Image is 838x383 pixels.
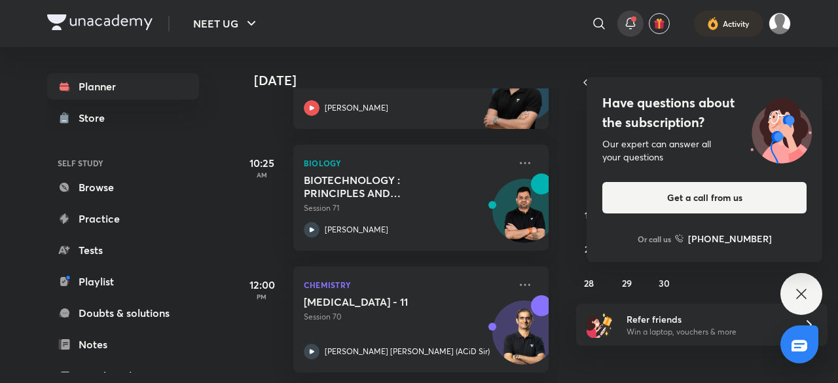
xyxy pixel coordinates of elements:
img: Avatar [493,186,556,249]
div: Our expert can answer all your questions [602,137,807,164]
img: Avatar [493,308,556,371]
img: avatar [653,18,665,29]
a: Playlist [47,268,199,295]
p: Chemistry [304,277,509,293]
button: [DATE] [594,73,809,92]
a: Company Logo [47,14,153,33]
p: PM [236,293,288,301]
h6: SELF STUDY [47,152,199,174]
p: Session 71 [304,202,509,214]
h5: HYDROCARBONS - 11 [304,295,467,308]
h5: 12:00 [236,277,288,293]
h6: [PHONE_NUMBER] [688,232,772,246]
button: September 7, 2025 [579,170,600,191]
img: activity [707,16,719,31]
p: [PERSON_NAME] [PERSON_NAME] (ACiD Sir) [325,346,490,357]
abbr: September 21, 2025 [585,243,593,255]
button: September 30, 2025 [654,272,675,293]
img: Company Logo [47,14,153,30]
h6: Refer friends [627,312,788,326]
h5: BIOTECHNOLOGY : PRINCIPLES AND PROCESSES - 5 [304,173,467,200]
a: Tests [47,237,199,263]
h5: 10:25 [236,155,288,171]
p: [PERSON_NAME] [325,102,388,114]
p: [PERSON_NAME] [325,224,388,236]
button: Get a call from us [602,182,807,213]
button: avatar [649,13,670,34]
button: September 28, 2025 [579,272,600,293]
img: unacademy [477,52,549,142]
p: Session 70 [304,311,509,323]
h4: [DATE] [254,73,562,88]
p: AM [236,171,288,179]
div: Store [79,110,113,126]
p: Or call us [638,233,671,245]
abbr: September 14, 2025 [585,209,594,221]
a: [PHONE_NUMBER] [675,232,772,246]
button: NEET UG [185,10,267,37]
p: Win a laptop, vouchers & more [627,326,788,338]
button: September 21, 2025 [579,238,600,259]
abbr: September 30, 2025 [659,277,670,289]
a: Planner [47,73,199,100]
a: Notes [47,331,199,357]
a: Doubts & solutions [47,300,199,326]
abbr: September 28, 2025 [584,277,594,289]
img: referral [587,312,613,338]
img: Aman raj [769,12,791,35]
abbr: September 29, 2025 [622,277,632,289]
a: Store [47,105,199,131]
img: ttu_illustration_new.svg [740,93,822,164]
a: Browse [47,174,199,200]
h4: Have questions about the subscription? [602,93,807,132]
p: Biology [304,155,509,171]
button: September 29, 2025 [616,272,637,293]
span: [DATE] [681,74,723,92]
a: Practice [47,206,199,232]
button: September 14, 2025 [579,204,600,225]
